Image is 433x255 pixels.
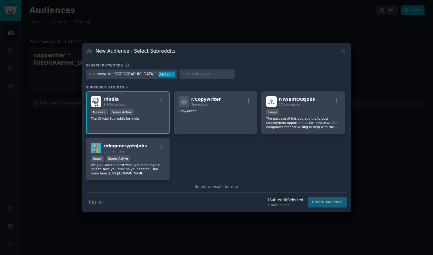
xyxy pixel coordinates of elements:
div: Need more communities? [86,190,347,197]
div: No more results for now [86,184,347,190]
h3: New Audience - Select Subreddits [96,48,176,54]
span: r/ Copywriter [191,97,221,102]
span: r/ degencryptojobs [103,143,147,148]
span: Subreddit Results [86,85,124,89]
img: degencryptojobs [91,143,101,153]
span: r/ india [103,97,119,102]
span: Tips [88,199,97,205]
h3: Search keywords [86,63,123,67]
div: Massive [91,109,108,115]
p: Copywriter [179,109,253,113]
p: The purpose of this subreddit is to post employment opportunities for remote work or companies th... [266,116,340,129]
div: copywriter "[GEOGRAPHIC_DATA]" [94,72,156,77]
p: The Official Subreddit for India [91,116,165,121]
div: 3.6 / yr [158,72,175,77]
p: We give you the best weekly remote crypto jobs to save you time on your search! Find more here: [... [91,163,165,175]
div: Super Active [110,109,134,115]
input: New Keyword [187,72,232,77]
img: india [91,96,101,107]
span: 4 [126,85,128,89]
div: 3.3M Members [267,203,303,207]
span: 7 members [191,103,208,106]
span: 17k members [279,103,299,106]
img: IWantOutJobs [266,96,277,107]
div: 1 Subreddit Selected [267,198,303,203]
div: Large [266,109,279,115]
button: Tips [86,197,105,207]
span: 355 members [103,149,124,153]
div: Super Active [106,155,130,162]
span: r/ IWantOutJobs [279,97,315,102]
span: Add to your keywords [220,192,260,196]
div: Small [91,155,104,162]
span: 3.3M members [103,103,126,106]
